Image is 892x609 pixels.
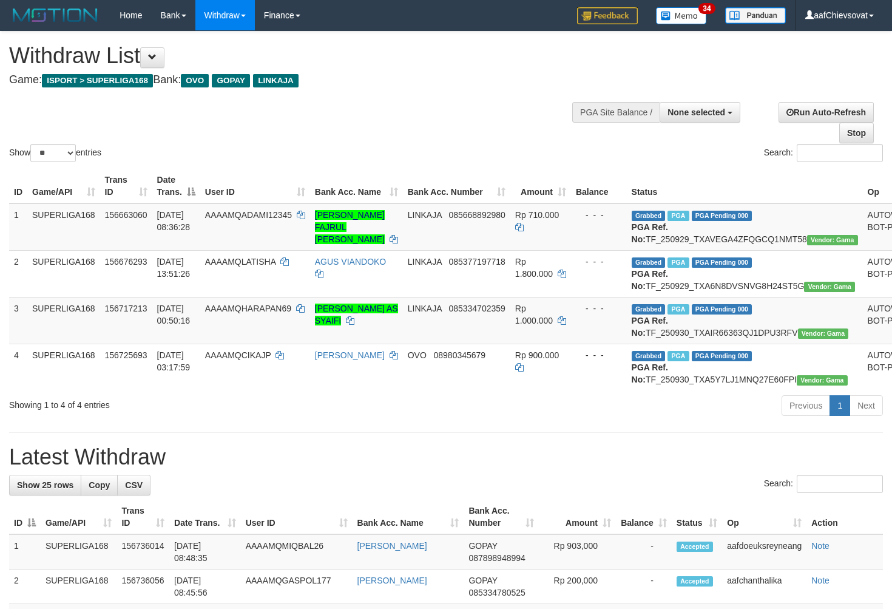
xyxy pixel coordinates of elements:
span: PGA Pending [692,211,752,221]
div: - - - [576,349,622,361]
span: 156725693 [105,350,147,360]
a: [PERSON_NAME] [315,350,385,360]
td: SUPERLIGA168 [27,203,100,251]
span: AAAAMQLATISHA [205,257,275,267]
a: Run Auto-Refresh [779,102,874,123]
span: 156717213 [105,304,147,313]
th: Bank Acc. Name: activate to sort column ascending [353,500,464,534]
a: [PERSON_NAME] [357,541,427,551]
div: - - - [576,209,622,221]
span: Accepted [677,542,713,552]
td: SUPERLIGA168 [41,570,117,604]
h4: Game: Bank: [9,74,583,86]
td: 1 [9,534,41,570]
span: GOPAY [468,576,497,585]
span: Grabbed [632,351,666,361]
span: LINKAJA [408,257,442,267]
span: Copy 085377197718 to clipboard [448,257,505,267]
span: LINKAJA [253,74,299,87]
span: ISPORT > SUPERLIGA168 [42,74,153,87]
span: Accepted [677,576,713,587]
th: Status [627,169,863,203]
span: Copy 085668892980 to clipboard [448,210,505,220]
span: Vendor URL: https://trx31.1velocity.biz [804,282,855,292]
span: [DATE] 13:51:26 [157,257,191,279]
span: Vendor URL: https://trx31.1velocity.biz [798,328,849,339]
td: Rp 903,000 [539,534,616,570]
a: Note [811,541,829,551]
h1: Withdraw List [9,44,583,68]
td: 2 [9,570,41,604]
span: Marked by aafchhiseyha [667,211,689,221]
td: SUPERLIGA168 [27,297,100,344]
a: Stop [839,123,874,143]
span: Rp 1.000.000 [515,304,553,325]
span: LINKAJA [408,304,442,313]
span: AAAAMQCIKAJP [205,350,271,360]
span: Copy 085334780525 to clipboard [468,588,525,597]
th: Balance [571,169,627,203]
input: Search: [797,475,883,493]
button: None selected [660,102,740,123]
a: Next [850,395,883,416]
span: AAAAMQHARAPAN69 [205,304,291,313]
th: Balance: activate to sort column ascending [616,500,672,534]
th: Bank Acc. Name: activate to sort column ascending [310,169,403,203]
div: - - - [576,256,622,268]
div: - - - [576,302,622,315]
span: Grabbed [632,257,666,268]
span: PGA Pending [692,304,752,315]
th: Trans ID: activate to sort column ascending [100,169,152,203]
label: Search: [764,475,883,493]
b: PGA Ref. No: [632,316,668,338]
th: Op: activate to sort column ascending [722,500,806,534]
span: [DATE] 03:17:59 [157,350,191,372]
td: TF_250929_TXAVEGA4ZFQGCQ1NMT58 [627,203,863,251]
a: 1 [829,395,850,416]
td: aafchanthalika [722,570,806,604]
th: Status: activate to sort column ascending [672,500,722,534]
td: 156736014 [117,534,169,570]
span: Grabbed [632,304,666,315]
h1: Latest Withdraw [9,445,883,469]
th: Bank Acc. Number: activate to sort column ascending [403,169,510,203]
td: SUPERLIGA168 [27,344,100,390]
span: [DATE] 00:50:16 [157,304,191,325]
td: Rp 200,000 [539,570,616,604]
td: TF_250930_TXAIR66363QJ1DPU3RFV [627,297,863,344]
img: Feedback.jpg [577,7,638,24]
span: CSV [125,480,143,490]
span: PGA Pending [692,257,752,268]
span: OVO [408,350,427,360]
span: Copy 08980345679 to clipboard [434,350,486,360]
th: Date Trans.: activate to sort column ascending [169,500,241,534]
span: GOPAY [468,541,497,551]
span: PGA Pending [692,351,752,361]
span: 156676293 [105,257,147,267]
td: 2 [9,250,27,297]
th: Game/API: activate to sort column ascending [27,169,100,203]
a: [PERSON_NAME] AS SYAIFI [315,304,398,325]
span: Copy 087898948994 to clipboard [468,553,525,563]
td: 4 [9,344,27,390]
a: CSV [117,475,150,495]
span: Rp 900.000 [515,350,559,360]
span: Copy 085334702359 to clipboard [448,304,505,313]
span: LINKAJA [408,210,442,220]
th: Action [806,500,883,534]
td: - [616,534,672,570]
span: Grabbed [632,211,666,221]
div: PGA Site Balance / [572,102,660,123]
span: Copy [89,480,110,490]
td: 156736056 [117,570,169,604]
img: Button%20Memo.svg [656,7,707,24]
a: Show 25 rows [9,475,81,495]
a: AGUS VIANDOKO [315,257,386,267]
td: TF_250929_TXA6N8DVSNVG8H24ST5G [627,250,863,297]
b: PGA Ref. No: [632,269,668,291]
span: Vendor URL: https://trx31.1velocity.biz [797,375,848,386]
span: [DATE] 08:36:28 [157,210,191,232]
label: Show entries [9,144,101,162]
img: MOTION_logo.png [9,6,101,24]
span: Marked by aafnonsreyleab [667,304,689,315]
